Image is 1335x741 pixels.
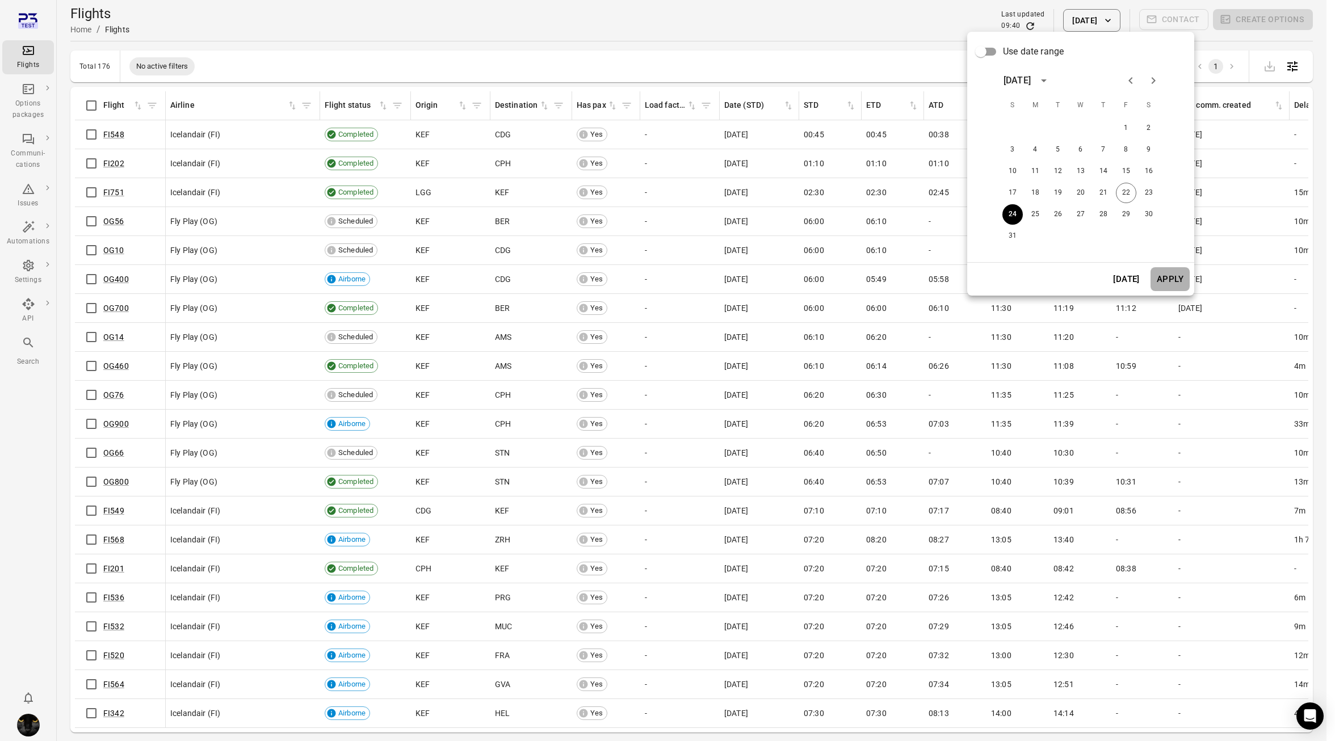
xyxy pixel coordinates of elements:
button: 9 [1139,140,1159,160]
button: 14 [1093,161,1114,182]
div: Open Intercom Messenger [1296,702,1324,730]
button: 1 [1116,118,1136,138]
button: 21 [1093,183,1114,203]
button: 23 [1139,183,1159,203]
span: Sunday [1002,94,1023,117]
button: 24 [1002,204,1023,225]
button: 8 [1116,140,1136,160]
button: 29 [1116,204,1136,225]
button: 31 [1002,226,1023,246]
span: Use date range [1003,45,1064,58]
button: 19 [1048,183,1068,203]
button: 15 [1116,161,1136,182]
button: Next month [1142,69,1165,92]
button: 22 [1116,183,1136,203]
span: Thursday [1093,94,1114,117]
button: 3 [1002,140,1023,160]
button: [DATE] [1107,267,1146,291]
button: 16 [1139,161,1159,182]
button: 17 [1002,183,1023,203]
button: 20 [1070,183,1091,203]
button: 28 [1093,204,1114,225]
button: 7 [1093,140,1114,160]
span: Monday [1025,94,1046,117]
span: Wednesday [1070,94,1091,117]
button: Apply [1151,267,1190,291]
div: [DATE] [1004,74,1031,87]
button: 27 [1070,204,1091,225]
span: Saturday [1139,94,1159,117]
span: Friday [1116,94,1136,117]
button: 11 [1025,161,1046,182]
button: 2 [1139,118,1159,138]
button: 13 [1070,161,1091,182]
button: 4 [1025,140,1046,160]
button: 5 [1048,140,1068,160]
button: 10 [1002,161,1023,182]
span: Tuesday [1048,94,1068,117]
button: 26 [1048,204,1068,225]
button: Previous month [1119,69,1142,92]
button: calendar view is open, switch to year view [1034,71,1053,90]
button: 18 [1025,183,1046,203]
button: 30 [1139,204,1159,225]
button: 25 [1025,204,1046,225]
button: 6 [1070,140,1091,160]
button: 12 [1048,161,1068,182]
